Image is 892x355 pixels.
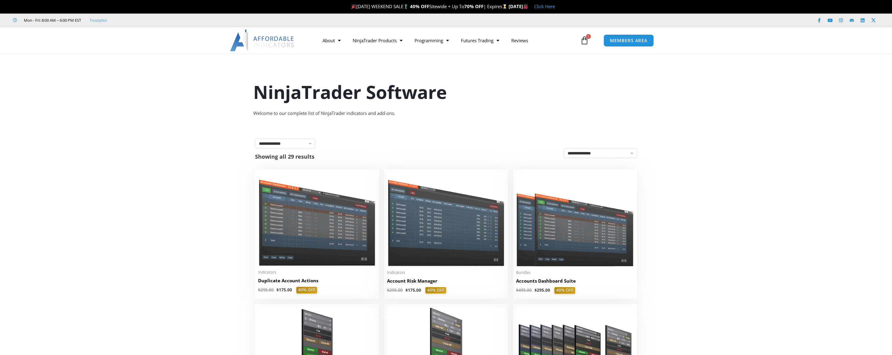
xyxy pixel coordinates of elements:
[516,287,518,293] span: $
[405,287,408,293] span: $
[554,287,575,294] span: 40% OFF
[516,287,532,293] bdi: 495.00
[586,34,591,39] span: 1
[387,278,505,284] h2: Account Risk Manager
[425,287,446,294] span: 40% OFF
[564,148,637,158] select: Shop order
[516,172,634,266] img: Accounts Dashboard Suite
[317,33,579,47] nav: Menu
[276,287,279,293] span: $
[258,172,376,266] img: Duplicate Account Actions
[516,278,634,284] h2: Accounts Dashboard Suite
[351,4,356,9] img: 🎉
[258,277,376,284] h2: Duplicate Account Actions
[387,278,505,287] a: Account Risk Manager
[604,34,654,47] a: MEMBERS AREA
[534,3,555,9] a: Click Here
[258,287,260,293] span: $
[230,30,295,51] img: LogoAI | Affordable Indicators – NinjaTrader
[253,79,639,105] h1: NinjaTrader Software
[22,17,81,24] span: Mon - Fri: 8:00 AM – 6:00 PM EST
[516,270,634,275] span: Bundles
[258,270,376,275] span: Indicators
[404,4,408,9] img: 🏌️‍♂️
[276,287,292,293] bdi: 175.00
[534,287,550,293] bdi: 295.00
[610,38,648,43] span: MEMBERS AREA
[317,33,347,47] a: About
[571,32,598,49] a: 1
[464,3,484,9] strong: 70% OFF
[534,287,537,293] span: $
[405,287,421,293] bdi: 175.00
[347,33,408,47] a: NinjaTrader Products
[408,33,455,47] a: Programming
[258,277,376,287] a: Duplicate Account Actions
[410,3,429,9] strong: 40% OFF
[505,33,534,47] a: Reviews
[516,278,634,287] a: Accounts Dashboard Suite
[90,17,107,24] a: Trustpilot
[387,287,403,293] bdi: 295.00
[258,287,274,293] bdi: 295.00
[455,33,505,47] a: Futures Trading
[387,172,505,266] img: Account Risk Manager
[350,3,508,9] span: [DATE] WEEKEND SALE Sitewide + Up To | Expires
[387,270,505,275] span: Indicators
[387,287,389,293] span: $
[296,287,317,293] span: 40% OFF
[253,109,639,118] div: Welcome to our complete list of NinjaTrader indicators and add-ons.
[509,3,528,9] strong: [DATE]
[503,4,507,9] img: ⌛
[255,154,314,159] p: Showing all 29 results
[523,4,528,9] img: 🏭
